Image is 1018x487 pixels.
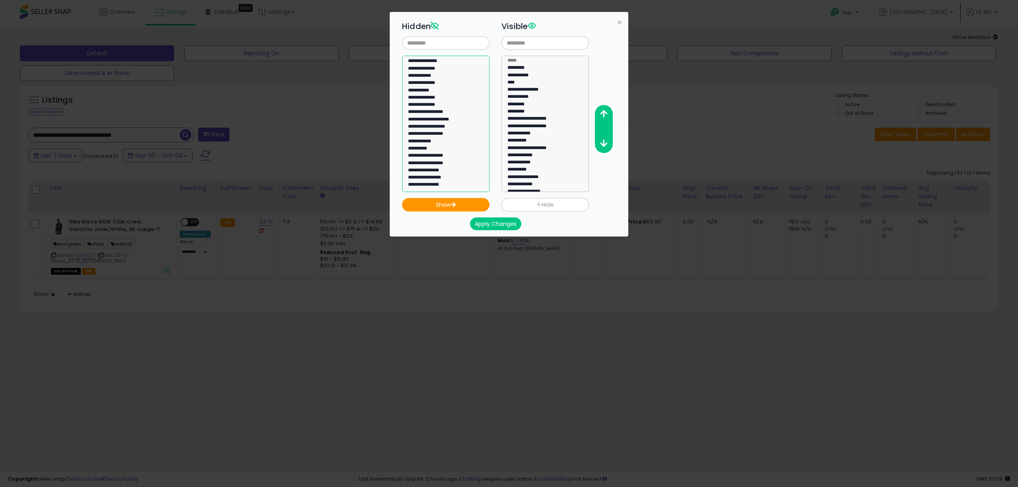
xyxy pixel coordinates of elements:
[501,198,589,211] button: Hide
[501,20,589,32] h3: Visible
[470,217,521,230] button: Apply Changes
[617,17,622,28] span: ×
[402,20,490,32] h3: Hidden
[402,198,490,211] button: Show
